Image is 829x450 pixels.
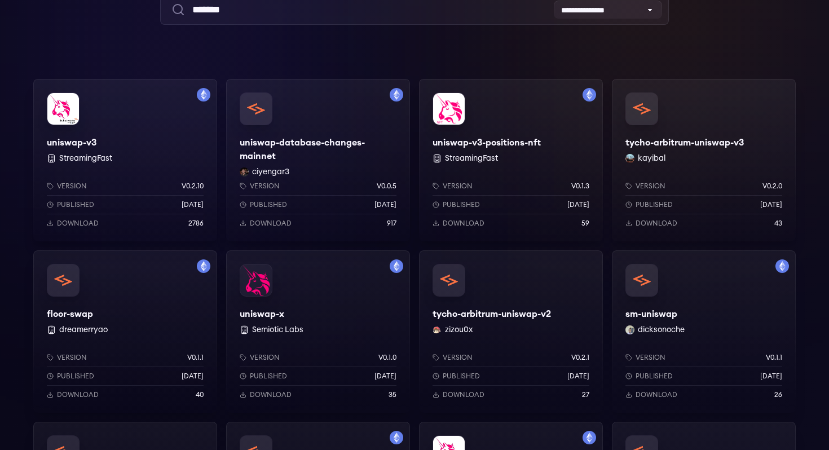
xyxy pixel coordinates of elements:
[250,353,280,362] p: Version
[760,372,782,381] p: [DATE]
[250,200,287,209] p: Published
[250,372,287,381] p: Published
[612,250,796,413] a: Filter by mainnet networksm-uniswapsm-uniswapdicksonoche dicksonocheVersionv0.1.1Published[DATE]D...
[197,88,210,102] img: Filter by mainnet network
[636,372,673,381] p: Published
[197,259,210,273] img: Filter by mainnet network
[571,353,589,362] p: v0.2.1
[250,390,292,399] p: Download
[445,153,498,164] button: StreamingFast
[443,200,480,209] p: Published
[612,79,796,241] a: tycho-arbitrum-uniswap-v3tycho-arbitrum-uniswap-v3kayibal kayibalVersionv0.2.0Published[DATE]Down...
[419,250,603,413] a: tycho-arbitrum-uniswap-v2tycho-arbitrum-uniswap-v2zizou0x zizou0xVersionv0.2.1Published[DATE]Down...
[567,200,589,209] p: [DATE]
[252,166,289,178] button: ciyengar3
[182,182,204,191] p: v0.2.10
[582,390,589,399] p: 27
[390,88,403,102] img: Filter by mainnet network
[567,372,589,381] p: [DATE]
[226,250,410,413] a: Filter by mainnet networkuniswap-xuniswap-x Semiotic LabsVersionv0.1.0Published[DATE]Download35
[387,219,396,228] p: 917
[378,353,396,362] p: v0.1.0
[33,79,217,241] a: Filter by mainnet networkuniswap-v3uniswap-v3 StreamingFastVersionv0.2.10Published[DATE]Download2786
[187,353,204,362] p: v0.1.1
[774,390,782,399] p: 26
[57,219,99,228] p: Download
[419,79,603,241] a: Filter by mainnet networkuniswap-v3-positions-nftuniswap-v3-positions-nft StreamingFastVersionv0....
[374,372,396,381] p: [DATE]
[57,200,94,209] p: Published
[250,182,280,191] p: Version
[636,219,677,228] p: Download
[57,353,87,362] p: Version
[226,79,410,241] a: Filter by mainnet networkuniswap-database-changes-mainnetuniswap-database-changes-mainnetciyengar...
[57,390,99,399] p: Download
[775,259,789,273] img: Filter by mainnet network
[182,372,204,381] p: [DATE]
[374,200,396,209] p: [DATE]
[57,182,87,191] p: Version
[636,390,677,399] p: Download
[182,200,204,209] p: [DATE]
[59,153,112,164] button: StreamingFast
[389,390,396,399] p: 35
[571,182,589,191] p: v0.1.3
[443,353,473,362] p: Version
[638,324,685,336] button: dicksonoche
[188,219,204,228] p: 2786
[636,200,673,209] p: Published
[583,431,596,444] img: Filter by mainnet network
[33,250,217,413] a: Filter by mainnet networkfloor-swapfloor-swap dreamerryaoVersionv0.1.1Published[DATE]Download40
[57,372,94,381] p: Published
[443,372,480,381] p: Published
[762,182,782,191] p: v0.2.0
[443,182,473,191] p: Version
[760,200,782,209] p: [DATE]
[390,259,403,273] img: Filter by mainnet network
[59,324,108,336] button: dreamerryao
[766,353,782,362] p: v0.1.1
[774,219,782,228] p: 43
[443,219,484,228] p: Download
[196,390,204,399] p: 40
[581,219,589,228] p: 59
[252,324,303,336] button: Semiotic Labs
[443,390,484,399] p: Download
[445,324,473,336] button: zizou0x
[377,182,396,191] p: v0.0.5
[583,88,596,102] img: Filter by mainnet network
[636,182,665,191] p: Version
[638,153,665,164] button: kayibal
[636,353,665,362] p: Version
[250,219,292,228] p: Download
[390,431,403,444] img: Filter by mainnet network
